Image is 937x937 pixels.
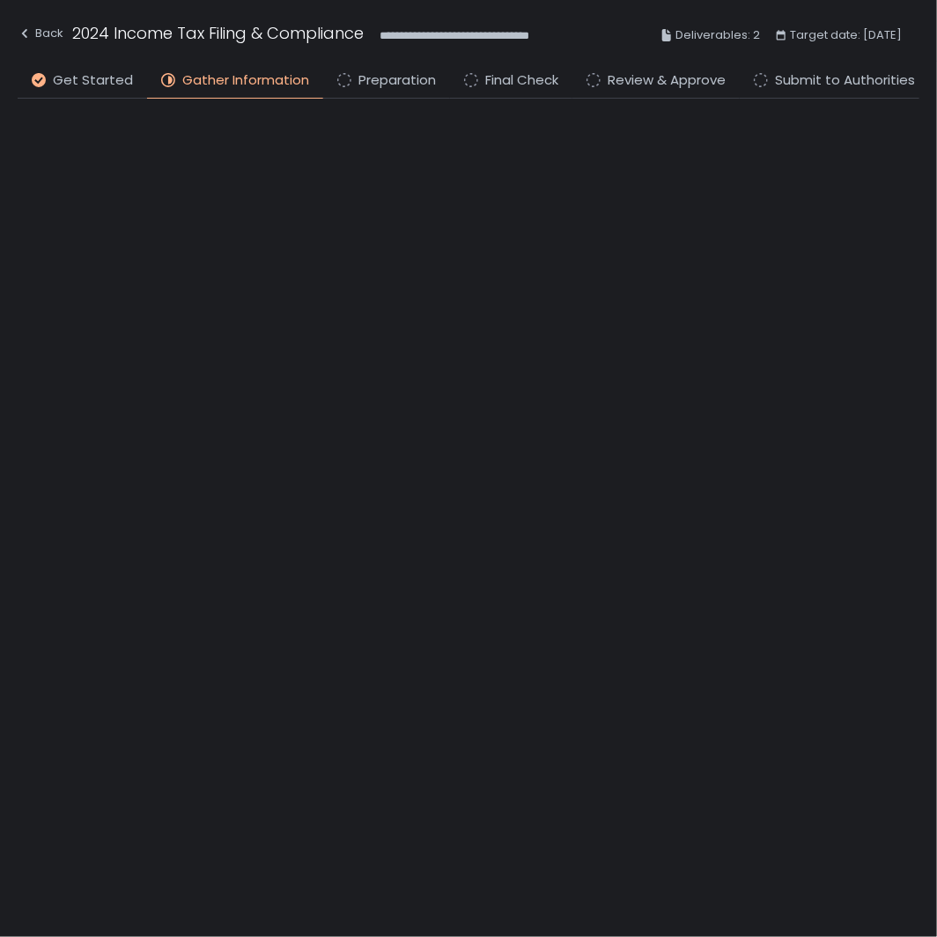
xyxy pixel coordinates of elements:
span: Preparation [358,70,436,91]
span: Review & Approve [608,70,726,91]
span: Target date: [DATE] [790,25,902,46]
button: Back [18,21,63,50]
h1: 2024 Income Tax Filing & Compliance [72,21,364,45]
span: Get Started [53,70,133,91]
span: Gather Information [182,70,309,91]
span: Submit to Authorities [775,70,915,91]
span: Final Check [485,70,558,91]
div: Back [18,23,63,44]
span: Deliverables: 2 [675,25,760,46]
